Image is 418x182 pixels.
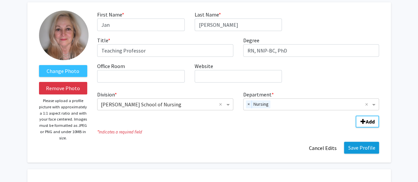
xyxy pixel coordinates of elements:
span: Clear all [219,100,225,108]
label: First Name [97,11,124,18]
i: Indicates a required field [97,129,379,135]
label: Website [195,62,213,70]
p: Please upload a profile picture with approximately a 1:1 aspect ratio and with your face centered... [39,98,88,141]
button: Cancel Edits [304,142,341,154]
span: Clear all [365,100,370,108]
span: × [246,100,252,108]
label: Degree [243,36,259,44]
label: Title [97,36,110,44]
label: Office Room [97,62,125,70]
iframe: Chat [5,152,28,177]
span: Nursing [252,100,270,108]
label: ChangeProfile Picture [39,65,88,77]
div: Division [92,91,238,110]
div: Department [238,91,384,110]
b: Add [365,118,374,125]
img: Profile Picture [39,11,89,60]
button: Add Division/Department [356,116,379,127]
ng-select: Department [243,98,379,110]
button: Remove Photo [39,82,88,94]
ng-select: Division [97,98,233,110]
label: Last Name [195,11,221,18]
button: Save Profile [344,142,379,154]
